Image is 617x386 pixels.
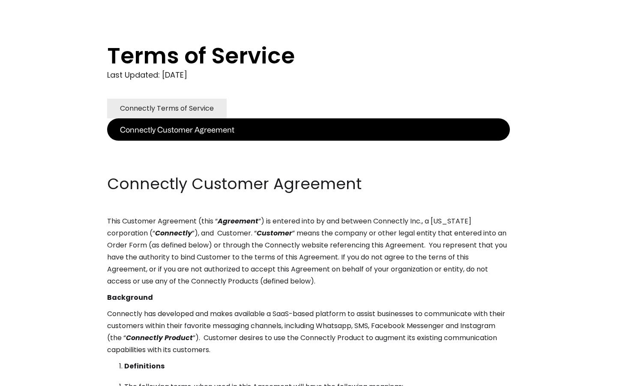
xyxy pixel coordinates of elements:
[120,124,234,136] div: Connectly Customer Agreement
[155,228,192,238] em: Connectly
[107,157,510,169] p: ‍
[17,371,51,383] ul: Language list
[124,361,165,371] strong: Definitions
[257,228,292,238] em: Customer
[126,333,193,343] em: Connectly Product
[9,370,51,383] aside: Language selected: English
[218,216,258,226] em: Agreement
[107,215,510,287] p: This Customer Agreement (this “ ”) is entered into by and between Connectly Inc., a [US_STATE] co...
[107,141,510,153] p: ‍
[107,69,510,81] div: Last Updated: [DATE]
[107,173,510,195] h2: Connectly Customer Agreement
[107,308,510,356] p: Connectly has developed and makes available a SaaS-based platform to assist businesses to communi...
[107,293,153,302] strong: Background
[107,43,476,69] h1: Terms of Service
[120,103,214,115] div: Connectly Terms of Service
